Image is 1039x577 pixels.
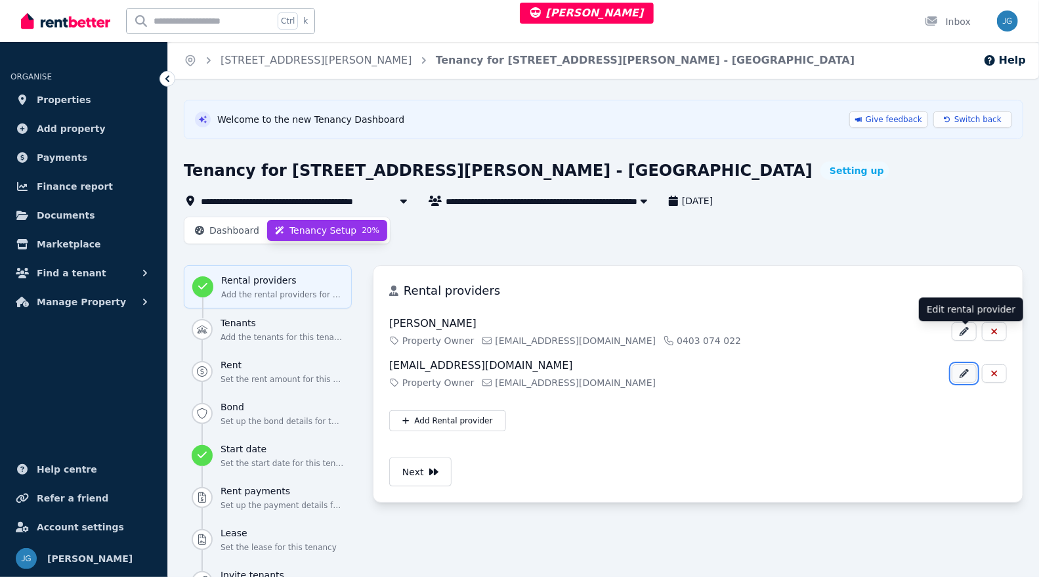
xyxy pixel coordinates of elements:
[925,15,971,28] div: Inbox
[37,150,87,165] span: Payments
[11,116,157,142] a: Add property
[168,42,870,79] nav: Breadcrumb
[221,484,344,498] h3: Rent payments
[221,526,344,540] h3: Lease
[37,294,126,310] span: Manage Property
[221,458,344,469] p: Set the start date for this tenancy
[404,282,1007,300] h3: Rental providers
[389,458,452,486] button: Next
[16,548,37,569] img: Jeremy Goldschmidt
[221,274,343,287] h3: Rental providers
[221,500,344,511] p: Set up the payment details for this tenancy
[11,144,157,171] a: Payments
[37,490,108,506] span: Refer a friend
[866,114,922,125] span: Give feedback
[11,289,157,315] button: Manage Property
[184,393,352,435] button: BondSet up the bond details for this tenancy
[664,334,741,347] a: 0403 074 022
[389,410,506,431] button: Add Rental provider
[933,111,1012,128] button: Switch back
[983,53,1026,68] button: Help
[184,435,352,477] button: Start dateSet the start date for this tenancy
[187,220,267,241] button: Dashboard
[362,225,379,236] span: 20 %
[37,461,97,477] span: Help centre
[849,111,928,128] a: Give feedback
[389,376,474,389] div: Property Owner
[389,358,573,374] p: [EMAIL_ADDRESS][DOMAIN_NAME]
[184,351,352,393] button: RentSet the rent amount for this tenancy
[278,12,298,30] span: Ctrl
[954,114,1002,125] span: Switch back
[37,265,106,281] span: Find a tenant
[682,194,713,207] span: [DATE]
[221,442,344,456] h3: Start date
[47,551,133,566] span: [PERSON_NAME]
[37,179,113,194] span: Finance report
[221,54,412,66] a: [STREET_ADDRESS][PERSON_NAME]
[11,485,157,511] a: Refer a friend
[289,224,379,237] span: Tenancy Setup
[389,316,477,331] p: [PERSON_NAME]
[482,334,656,347] a: [EMAIL_ADDRESS][DOMAIN_NAME]
[37,121,106,137] span: Add property
[267,220,387,241] button: Tenancy Setup20%
[184,265,352,309] button: Rental providersAdd the rental providers for this tenancy
[530,7,644,19] span: [PERSON_NAME]
[11,231,157,257] a: Marketplace
[37,236,100,252] span: Marketplace
[221,332,344,343] p: Add the tenants for this tenancy
[37,519,124,535] span: Account settings
[11,202,157,228] a: Documents
[11,87,157,113] a: Properties
[37,207,95,223] span: Documents
[221,416,344,427] p: Set up the bond details for this tenancy
[11,260,157,286] button: Find a tenant
[217,113,404,126] span: Welcome to the new Tenancy Dashboard
[11,72,52,81] span: ORGANISE
[184,309,352,351] button: TenantsAdd the tenants for this tenancy
[21,11,110,31] img: RentBetter
[209,224,259,237] span: Dashboard
[436,53,855,68] span: Tenancy for [STREET_ADDRESS][PERSON_NAME] - [GEOGRAPHIC_DATA]
[221,542,344,553] p: Set the lease for this tenancy
[482,376,656,389] a: [EMAIL_ADDRESS][DOMAIN_NAME]
[37,92,91,108] span: Properties
[221,400,344,414] h3: Bond
[830,164,884,177] span: Setting up
[303,16,308,26] span: k
[221,374,344,385] p: Set the rent amount for this tenancy
[221,316,344,330] h3: Tenants
[997,11,1018,32] img: Jeremy Goldschmidt
[11,456,157,482] a: Help centre
[11,514,157,540] a: Account settings
[221,358,344,372] h3: Rent
[184,477,352,519] button: Rent paymentsSet up the payment details for this tenancy
[11,173,157,200] a: Finance report
[919,297,1023,321] div: Edit rental provider
[389,334,474,347] div: Property Owner
[221,289,343,300] p: Add the rental providers for this tenancy
[184,160,813,181] h1: Tenancy for [STREET_ADDRESS][PERSON_NAME] - [GEOGRAPHIC_DATA]
[184,519,352,561] button: LeaseSet the lease for this tenancy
